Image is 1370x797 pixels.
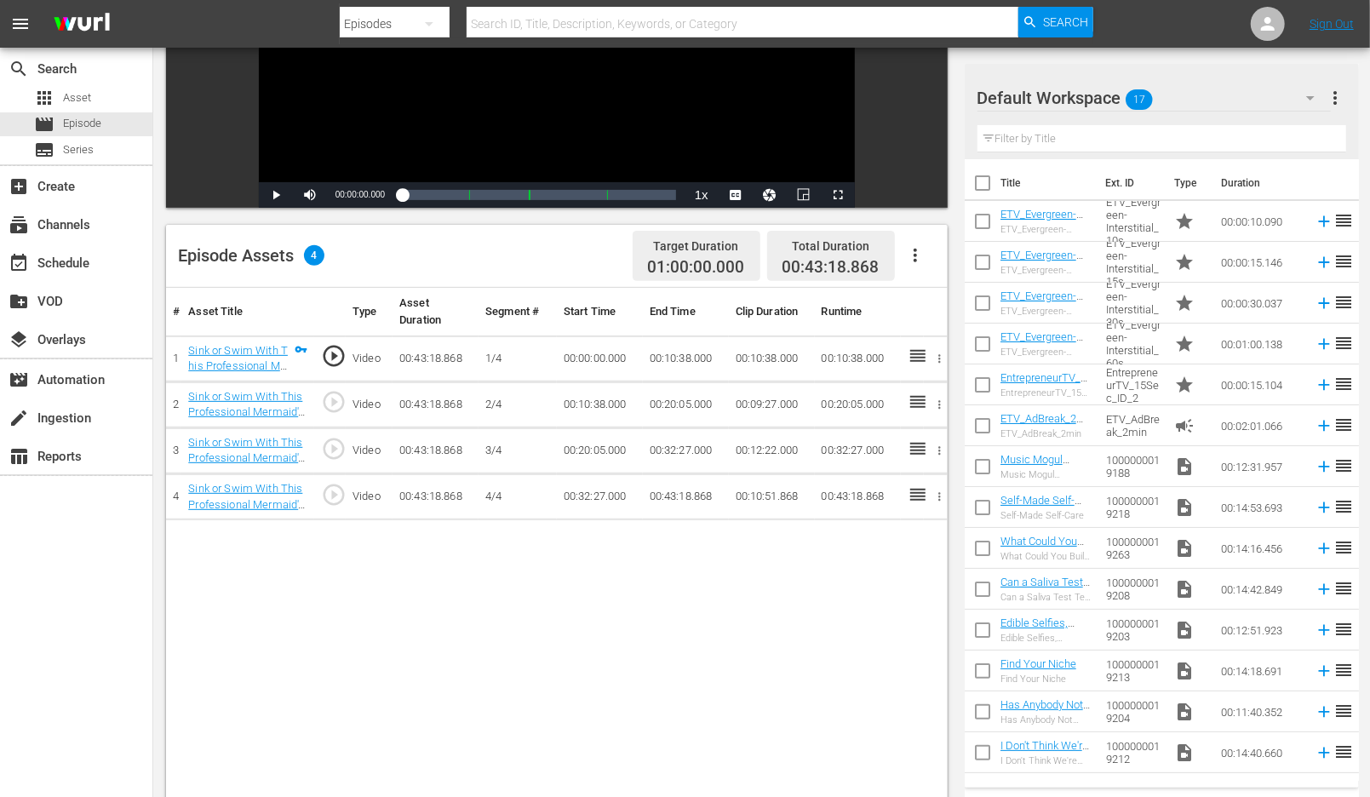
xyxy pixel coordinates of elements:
svg: Add to Episode [1315,294,1333,312]
span: Video [1174,661,1195,681]
span: reorder [1333,333,1354,353]
th: Runtime [815,288,901,336]
td: 00:32:27.000 [643,427,729,473]
svg: Add to Episode [1315,416,1333,435]
th: End Time [643,288,729,336]
th: Title [1000,159,1096,207]
span: 01:00:00.000 [648,258,745,278]
span: more_vert [1326,88,1346,108]
td: 00:20:05.000 [557,427,643,473]
span: reorder [1333,251,1354,272]
a: Sink or Swim With This Professional Mermaid's Business Idea (4/4) [188,482,305,526]
span: Promo [1174,293,1195,313]
th: Ext. ID [1095,159,1163,207]
td: 00:43:18.868 [815,474,901,520]
td: 00:10:38.000 [815,335,901,381]
td: ETV_Evergreen-Interstitial_10s [1099,201,1167,242]
svg: Add to Episode [1315,621,1333,639]
svg: Add to Episode [1315,743,1333,762]
span: 17 [1126,82,1153,118]
span: Video [1174,743,1195,763]
svg: Add to Episode [1315,457,1333,476]
td: 00:43:18.868 [393,335,479,381]
div: Edible Selfies, Extreme Beer Pong and More! [1000,633,1092,644]
a: ETV_AdBreak_2min [1000,412,1089,438]
td: 00:20:05.000 [815,381,901,427]
td: 00:32:27.000 [557,474,643,520]
td: EntrepreneurTV_15Sec_ID_2 [1099,364,1167,405]
td: ETV_Evergreen-Interstitial_30s [1099,283,1167,324]
td: 00:12:22.000 [729,427,815,473]
a: Sink or Swim With This Professional Mermaid's Business Idea (1/4) [188,344,289,404]
div: Has Anybody Not Seen That Product? [1000,714,1092,725]
span: play_circle_outline [321,389,347,415]
div: EntrepreneurTV_15Sec_ID_2 [1000,387,1092,398]
div: What Could You Build With Another $500,000? [1000,551,1092,562]
td: 00:12:31.957 [1214,446,1308,487]
div: I Don't Think We're the Right Investors [1000,755,1092,766]
td: ETV_AdBreak_2min [1099,405,1167,446]
th: # [166,288,181,336]
svg: Add to Episode [1315,662,1333,680]
div: Default Workspace [977,74,1331,122]
td: 00:11:40.352 [1214,691,1308,732]
span: Video [1174,497,1195,518]
a: Has Anybody Not Seen That Product? [1000,698,1090,737]
span: Video [1174,620,1195,640]
span: reorder [1333,456,1354,476]
a: Find Your Niche [1000,657,1076,670]
td: 00:02:01.066 [1214,405,1308,446]
span: reorder [1333,374,1354,394]
div: Total Duration [782,234,880,258]
div: Music Mogul [PERSON_NAME] Drops Business & Life Keys [1000,469,1092,480]
td: Video [346,474,393,520]
button: Mute [293,182,327,208]
th: Segment # [479,288,557,336]
a: EntrepreneurTV_15Sec_ID_2 [1000,371,1087,397]
span: Video [1174,538,1195,559]
div: ETV_Evergreen-Interstitial_60s [1000,347,1092,358]
span: Video [1174,456,1195,477]
span: Channels [9,215,29,235]
span: reorder [1333,578,1354,599]
svg: Add to Episode [1315,335,1333,353]
a: Self-Made Self-Care [1000,494,1081,519]
span: Schedule [9,253,29,273]
td: 00:43:18.868 [393,427,479,473]
button: Fullscreen [821,182,855,208]
span: Ingestion [9,408,29,428]
th: Asset Title [181,288,314,336]
div: ETV_Evergreen-Interstitial_15s [1000,265,1092,276]
img: ans4CAIJ8jUAAAAAAAAAAAAAAAAAAAAAAAAgQb4GAAAAAAAAAAAAAAAAAAAAAAAAJMjXAAAAAAAAAAAAAAAAAAAAAAAAgAT5G... [41,4,123,44]
svg: Add to Episode [1315,376,1333,394]
td: 1000000019203 [1099,610,1167,651]
td: 00:14:42.849 [1214,569,1308,610]
td: 00:14:16.456 [1214,528,1308,569]
span: Search [1043,7,1088,37]
span: reorder [1333,701,1354,721]
div: Find Your Niche [1000,674,1076,685]
th: Asset Duration [393,288,479,336]
span: Create [9,176,29,197]
span: Reports [9,446,29,467]
td: 2 [166,381,181,427]
span: reorder [1333,619,1354,639]
td: Video [346,381,393,427]
td: 00:00:15.146 [1214,242,1308,283]
button: more_vert [1326,77,1346,118]
div: ETV_AdBreak_2min [1000,428,1092,439]
th: Type [1164,159,1211,207]
td: 00:00:00.000 [557,335,643,381]
button: Play [259,182,293,208]
span: reorder [1333,742,1354,762]
span: Automation [9,370,29,390]
td: 1000000019188 [1099,446,1167,487]
span: reorder [1333,496,1354,517]
span: Asset [63,89,91,106]
svg: Add to Episode [1315,702,1333,721]
td: 00:20:05.000 [643,381,729,427]
a: ETV_Evergreen-Interstitial_30s [1000,290,1083,315]
td: 1/4 [479,335,557,381]
span: Promo [1174,375,1195,395]
span: Promo [1174,252,1195,272]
